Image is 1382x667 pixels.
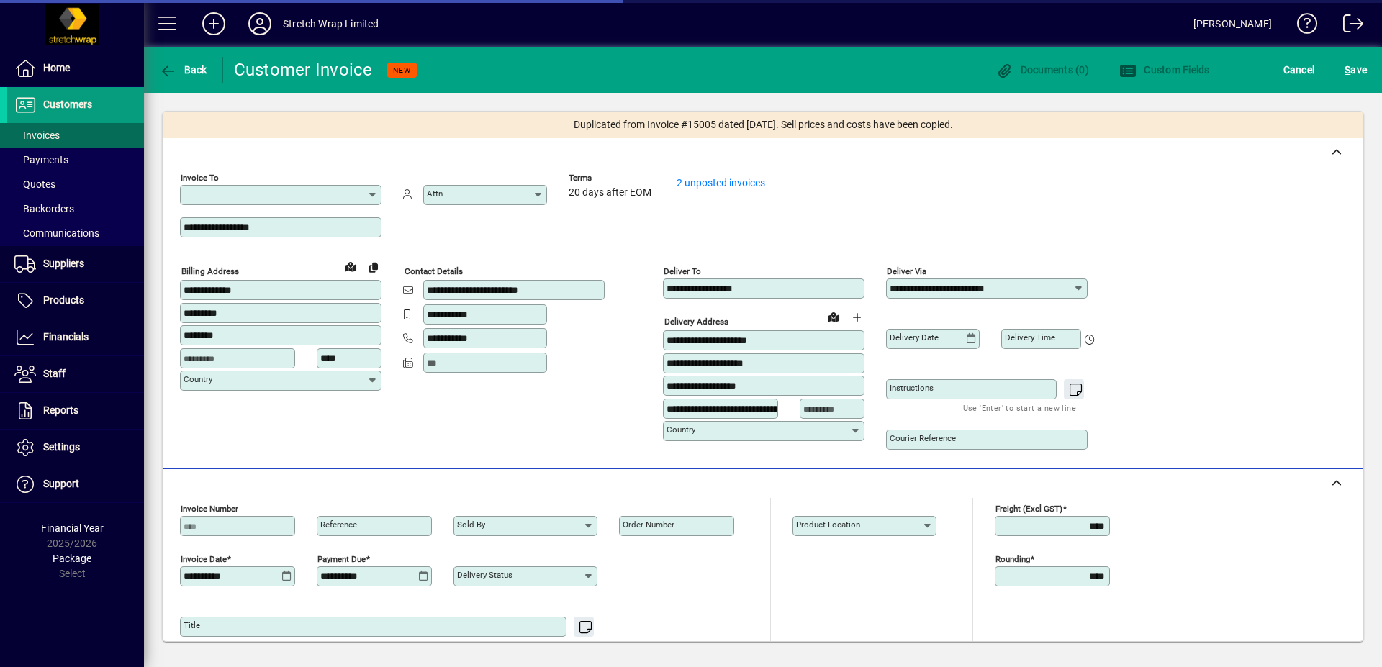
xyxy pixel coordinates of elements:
span: Back [159,64,207,76]
div: Customer Invoice [234,58,373,81]
span: Invoices [14,130,60,141]
a: Settings [7,430,144,466]
button: Add [191,11,237,37]
mat-label: Deliver via [887,266,926,276]
mat-label: Invoice date [181,554,227,564]
a: View on map [339,255,362,278]
span: Custom Fields [1119,64,1210,76]
span: Package [53,553,91,564]
button: Documents (0) [992,57,1093,83]
button: Profile [237,11,283,37]
mat-label: Reference [320,519,357,530]
span: ave [1345,58,1367,81]
mat-label: Product location [796,519,860,530]
button: Cancel [1280,57,1319,83]
a: Invoices [7,123,144,148]
a: Backorders [7,196,144,221]
span: Reports [43,404,78,416]
span: Suppliers [43,258,84,269]
a: Support [7,466,144,502]
mat-label: Instructions [890,383,934,393]
span: Documents (0) [995,64,1089,76]
a: Financials [7,319,144,355]
button: Save [1341,57,1370,83]
mat-label: Delivery date [890,332,939,342]
span: Cancel [1283,58,1315,81]
a: Reports [7,393,144,429]
div: Stretch Wrap Limited [283,12,379,35]
button: Copy to Delivery address [362,255,385,278]
a: Staff [7,356,144,392]
mat-label: Country [667,425,695,435]
span: Staff [43,368,66,379]
mat-label: Attn [427,189,443,199]
button: Choose address [845,306,868,329]
span: Terms [569,173,655,183]
span: NEW [393,65,411,75]
button: Custom Fields [1116,57,1214,83]
mat-label: Country [184,374,212,384]
mat-label: Freight (excl GST) [995,504,1062,514]
a: Payments [7,148,144,172]
span: Settings [43,441,80,453]
mat-hint: Use 'Enter' to start a new line [963,399,1076,416]
a: Products [7,283,144,319]
mat-label: Rounding [995,554,1030,564]
a: Communications [7,221,144,245]
a: Logout [1332,3,1364,50]
span: Products [43,294,84,306]
span: Backorders [14,203,74,214]
button: Back [155,57,211,83]
mat-label: Deliver To [664,266,701,276]
mat-label: Courier Reference [890,433,956,443]
mat-label: Invoice number [181,504,238,514]
span: Payments [14,154,68,165]
a: Quotes [7,172,144,196]
mat-label: Order number [623,519,674,530]
span: S [1345,64,1350,76]
a: Home [7,50,144,86]
a: Suppliers [7,246,144,282]
mat-label: Title [184,620,200,630]
mat-label: Invoice To [181,173,219,183]
a: View on map [822,305,845,328]
a: Knowledge Base [1286,3,1318,50]
div: [PERSON_NAME] [1193,12,1272,35]
span: Financials [43,331,89,342]
mat-label: Delivery status [457,570,512,580]
span: Home [43,62,70,73]
span: Quotes [14,178,55,190]
mat-label: Delivery time [1005,332,1055,342]
app-page-header-button: Back [144,57,223,83]
span: Customers [43,99,92,110]
span: 20 days after EOM [569,187,651,199]
span: Communications [14,227,99,239]
a: 2 unposted invoices [677,177,765,189]
span: Financial Year [41,522,104,534]
span: Duplicated from Invoice #15005 dated [DATE]. Sell prices and costs have been copied. [574,117,953,132]
mat-hint: Use 'Enter' to start a new line [473,637,586,653]
mat-label: Payment due [317,554,366,564]
mat-label: Sold by [457,519,485,530]
span: Support [43,478,79,489]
